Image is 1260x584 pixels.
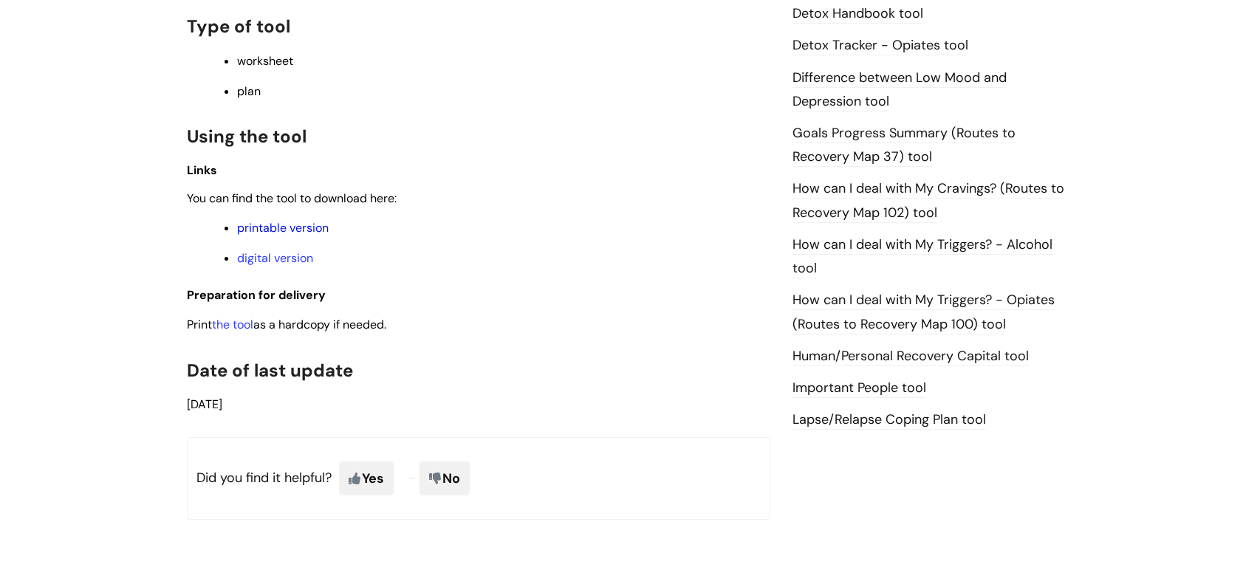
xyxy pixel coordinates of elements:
[212,317,253,332] a: the tool
[187,396,222,412] span: [DATE]
[237,250,313,266] a: digital version
[792,347,1029,366] a: Human/Personal Recovery Capital tool
[339,461,394,495] span: Yes
[237,220,329,236] a: printable version
[187,125,307,148] span: Using the tool
[187,359,353,382] span: Date of last update
[792,4,923,24] a: Detox Handbook tool
[237,53,293,69] span: worksheet
[792,236,1052,278] a: How can I deal with My Triggers? - Alcohol tool
[792,69,1007,111] a: Difference between Low Mood and Depression tool
[420,461,470,495] span: No
[792,36,968,55] a: Detox Tracker - Opiates tool
[187,437,770,520] p: Did you find it helpful?
[187,287,326,303] span: Preparation for delivery
[792,124,1016,167] a: Goals Progress Summary (Routes to Recovery Map 37) tool
[187,317,386,332] span: Print as a hardcopy if needed.
[792,179,1064,222] a: How can I deal with My Cravings? (Routes to Recovery Map 102) tool
[792,410,986,430] a: Lapse/Relapse Coping Plan tool
[792,291,1055,334] a: How can I deal with My Triggers? - Opiates (Routes to Recovery Map 100) tool
[187,15,290,38] span: Type of tool
[187,190,397,206] span: You can find the tool to download here:
[187,162,217,178] span: Links
[792,379,926,398] a: Important People tool
[237,83,261,99] span: plan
